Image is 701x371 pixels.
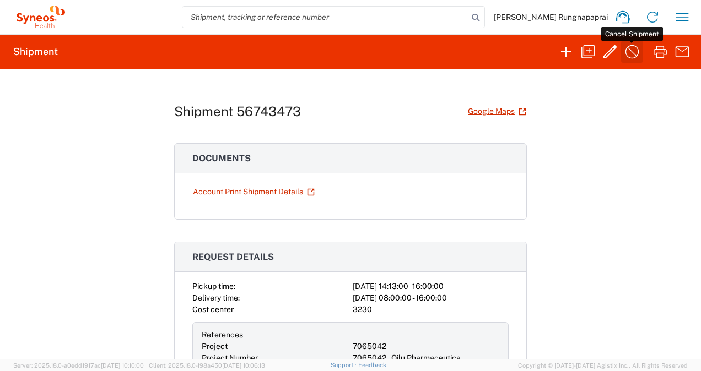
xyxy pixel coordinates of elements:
[174,103,301,119] h1: Shipment 56743473
[467,102,527,121] a: Google Maps
[353,292,509,304] div: [DATE] 08:00:00 - 16:00:00
[192,305,234,314] span: Cost center
[353,341,499,352] div: 7065042
[202,341,348,352] div: Project
[192,153,251,163] span: Documents
[353,281,509,292] div: [DATE] 14:13:00 - 16:00:00
[202,352,348,364] div: Project Number
[192,252,274,262] span: Request details
[13,45,58,58] h2: Shipment
[353,352,499,364] div: 7065042 . Qilu Pharmaceutica
[358,362,386,368] a: Feedback
[149,362,265,369] span: Client: 2025.18.0-198a450
[192,182,315,201] a: Account Print Shipment Details
[331,362,358,368] a: Support
[13,362,144,369] span: Server: 2025.18.0-a0edd1917ac
[101,362,144,369] span: [DATE] 10:10:00
[222,362,265,369] span: [DATE] 10:06:13
[192,282,235,291] span: Pickup time:
[494,12,608,22] span: [PERSON_NAME] Rungnapaprai
[202,330,243,339] span: References
[518,361,688,370] span: Copyright © [DATE]-[DATE] Agistix Inc., All Rights Reserved
[182,7,468,28] input: Shipment, tracking or reference number
[353,304,509,315] div: 3230
[192,293,240,302] span: Delivery time:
